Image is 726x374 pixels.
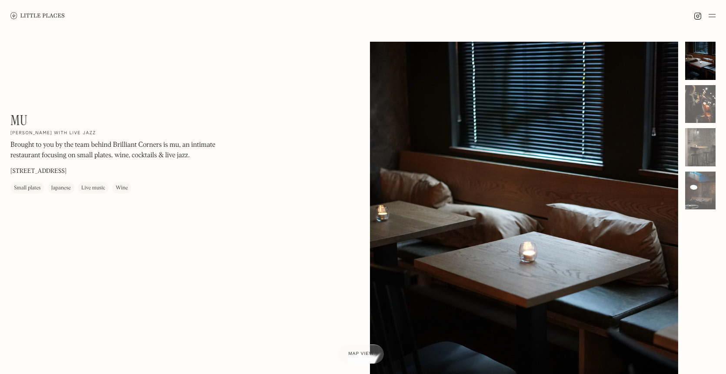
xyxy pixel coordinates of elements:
p: [STREET_ADDRESS] [10,167,67,176]
p: Brought to you by the team behind Brilliant Corners is mu, an intimate restaurant focusing on sma... [10,140,245,161]
div: Small plates [14,184,41,193]
a: Map view [338,344,384,364]
span: Map view [349,351,374,356]
div: Wine [116,184,128,193]
h1: mu [10,112,27,129]
div: Live music [81,184,105,193]
div: Japanese [51,184,71,193]
h2: [PERSON_NAME] with live jazz [10,131,96,137]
